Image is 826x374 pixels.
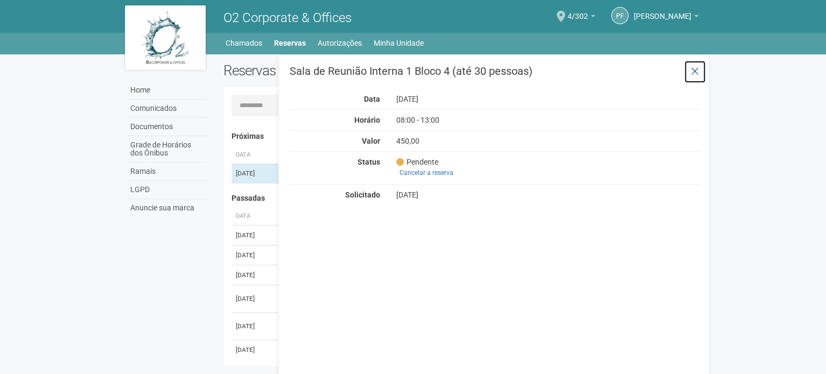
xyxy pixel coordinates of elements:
[125,5,206,70] img: logo.jpg
[374,36,424,51] a: Minha Unidade
[275,340,585,360] td: Sala de Reunião Interna 1 Bloco 4 (até 30 pessoas)
[388,190,602,200] div: [DATE]
[396,157,438,167] span: Pendente
[128,136,207,163] a: Grade de Horários dos Ônibus
[232,164,275,184] td: [DATE]
[611,7,628,24] a: PF
[275,146,585,164] th: Área ou Serviço
[232,340,275,360] td: [DATE]
[128,181,207,199] a: LGPD
[354,116,380,124] strong: Horário
[232,146,275,164] th: Data
[128,163,207,181] a: Ramais
[290,66,701,76] h3: Sala de Reunião Interna 1 Bloco 4 (até 30 pessoas)
[223,10,352,25] span: O2 Corporate & Offices
[275,313,585,340] td: Sala de Reunião Interna 1 Bloco 4 (até 30 pessoas)
[364,95,380,103] strong: Data
[128,81,207,100] a: Home
[634,2,691,20] span: PRISCILLA FREITAS
[568,13,595,22] a: 4/302
[274,36,306,51] a: Reservas
[232,194,693,202] h4: Passadas
[275,245,585,265] td: Sala de Reunião Interna 1 Bloco 2 (até 30 pessoas)
[275,285,585,313] td: Sala de Reunião Interna 1 Bloco 4 (até 30 pessoas)
[232,208,275,225] th: Data
[388,115,602,125] div: 08:00 - 13:00
[396,167,457,179] a: Cancelar a reserva
[362,137,380,145] strong: Valor
[568,2,588,20] span: 4/302
[345,190,380,199] strong: Solicitado
[232,132,693,140] h4: Próximas
[128,199,207,217] a: Anuncie sua marca
[634,13,698,22] a: [PERSON_NAME]
[232,245,275,265] td: [DATE]
[275,164,585,184] td: Sala de Reunião Interna 1 Bloco 4 (até 30 pessoas)
[275,225,585,245] td: Sala de Reunião Interna 1 Bloco 4 (até 30 pessoas)
[128,100,207,118] a: Comunicados
[232,225,275,245] td: [DATE]
[223,62,454,79] h2: Reservas
[275,265,585,285] td: Sala de Reunião Interna 1 Bloco 4 (até 30 pessoas)
[318,36,362,51] a: Autorizações
[226,36,262,51] a: Chamados
[232,313,275,340] td: [DATE]
[388,136,602,146] div: 450,00
[388,94,602,104] div: [DATE]
[358,158,380,166] strong: Status
[128,118,207,136] a: Documentos
[232,285,275,313] td: [DATE]
[275,208,585,225] th: Área ou Serviço
[232,265,275,285] td: [DATE]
